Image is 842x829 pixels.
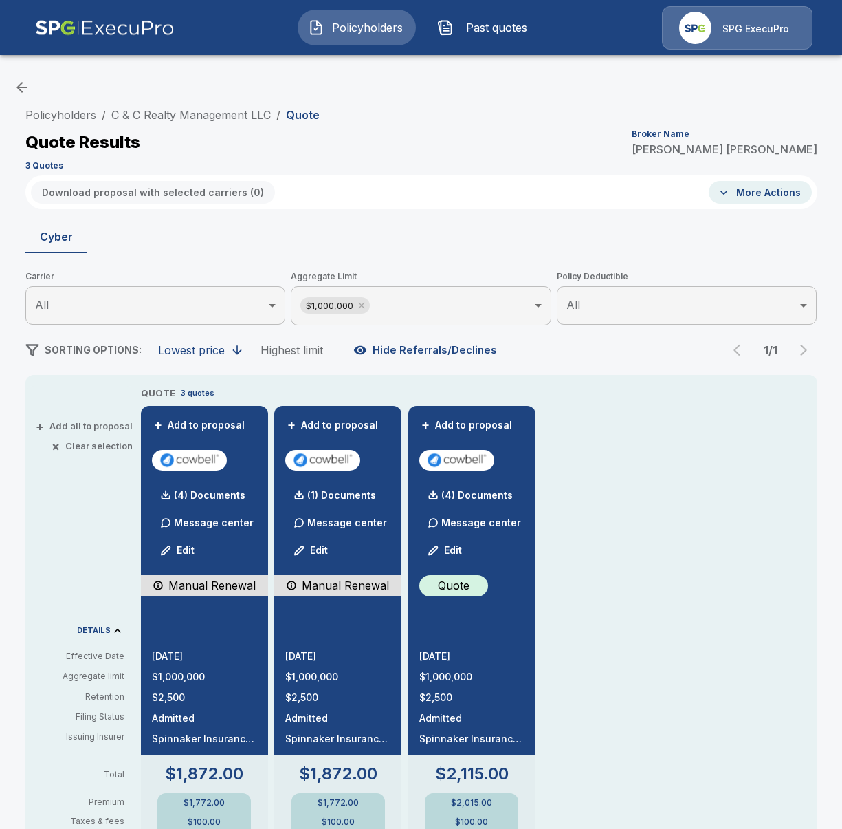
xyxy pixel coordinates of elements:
[35,298,49,312] span: All
[441,491,513,500] p: (4) Documents
[421,420,430,430] span: +
[174,515,254,530] p: Message center
[36,731,124,743] p: Issuing Insurer
[459,19,535,36] span: Past quotes
[679,12,711,44] img: Agency Icon
[152,734,257,744] p: Spinnaker Insurance Company NAIC #24376, AM Best "A-" (Excellent) Rated.
[36,670,124,682] p: Aggregate limit
[300,297,370,314] div: $1,000,000
[276,107,280,123] li: /
[25,270,286,283] span: Carrier
[285,652,390,661] p: [DATE]
[566,298,580,312] span: All
[274,575,401,596] div: This quote will need to be requested to be bound
[285,693,390,702] p: $2,500
[298,10,416,45] button: Policyholders IconPolicyholders
[36,691,124,703] p: Retention
[45,344,142,356] span: SORTING OPTIONS:
[261,343,323,357] div: Highest limit
[419,734,524,744] p: Spinnaker Insurance Company NAIC #24376, AM Best "A-" (Excellent) Rated.
[285,418,381,433] button: +Add to proposal
[141,387,175,400] p: QUOTE
[419,693,524,702] p: $2,500
[425,450,489,471] img: cowbellp100
[455,818,488,826] p: $100.00
[111,108,271,122] a: C & C Realty Management LLC
[165,766,243,782] p: $1,872.00
[285,734,390,744] p: Spinnaker Insurance Company NAIC #24376, AM Best "A-" (Excellent) Rated.
[154,420,162,430] span: +
[307,515,387,530] p: Message center
[287,420,296,430] span: +
[152,652,257,661] p: [DATE]
[291,450,355,471] img: cowbellp100
[157,450,221,471] img: cowbellp100
[36,817,135,826] p: Taxes & fees
[288,537,335,564] button: Edit
[141,575,268,596] div: This quote will need to be requested to be bound
[330,19,406,36] span: Policyholders
[419,418,516,433] button: +Add to proposal
[31,181,275,204] button: Download proposal with selected carriers (0)
[419,713,524,723] p: Admitted
[25,162,63,170] p: 3 Quotes
[152,693,257,702] p: $2,500
[557,270,817,283] span: Policy Deductible
[36,422,44,431] span: +
[54,442,133,451] button: ×Clear selection
[757,345,784,356] p: 1 / 1
[419,652,524,661] p: [DATE]
[25,134,140,151] p: Quote Results
[152,672,257,682] p: $1,000,000
[322,818,355,826] p: $100.00
[419,672,524,682] p: $1,000,000
[36,798,135,806] p: Premium
[632,130,689,138] p: Broker Name
[102,107,106,123] li: /
[184,799,225,807] p: $1,772.00
[188,818,221,826] p: $100.00
[299,766,377,782] p: $1,872.00
[36,771,135,779] p: Total
[38,422,133,431] button: +Add all to proposal
[285,672,390,682] p: $1,000,000
[318,799,359,807] p: $1,772.00
[302,577,389,594] p: Manual Renewal
[441,515,521,530] p: Message center
[632,144,817,155] p: [PERSON_NAME] [PERSON_NAME]
[181,387,214,399] p: 3 quotes
[36,711,124,723] p: Filing Status
[158,343,225,357] div: Lowest price
[438,577,469,594] p: Quote
[291,270,551,283] span: Aggregate Limit
[307,491,376,500] p: (1) Documents
[709,181,812,204] button: More Actions
[722,22,789,36] p: SPG ExecuPro
[168,577,256,594] p: Manual Renewal
[286,109,320,120] p: Quote
[300,298,359,314] span: $1,000,000
[77,627,111,634] p: DETAILS
[52,442,60,451] span: ×
[285,713,390,723] p: Admitted
[427,10,545,45] button: Past quotes IconPast quotes
[662,6,812,50] a: Agency IconSPG ExecuPro
[437,19,454,36] img: Past quotes Icon
[351,337,502,363] button: Hide Referrals/Declines
[152,713,257,723] p: Admitted
[155,537,201,564] button: Edit
[25,108,96,122] a: Policyholders
[308,19,324,36] img: Policyholders Icon
[451,799,492,807] p: $2,015.00
[174,491,245,500] p: (4) Documents
[422,537,469,564] button: Edit
[36,650,124,663] p: Effective Date
[152,418,248,433] button: +Add to proposal
[25,107,320,123] nav: breadcrumb
[435,766,509,782] p: $2,115.00
[25,220,87,253] button: Cyber
[35,6,175,50] img: AA Logo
